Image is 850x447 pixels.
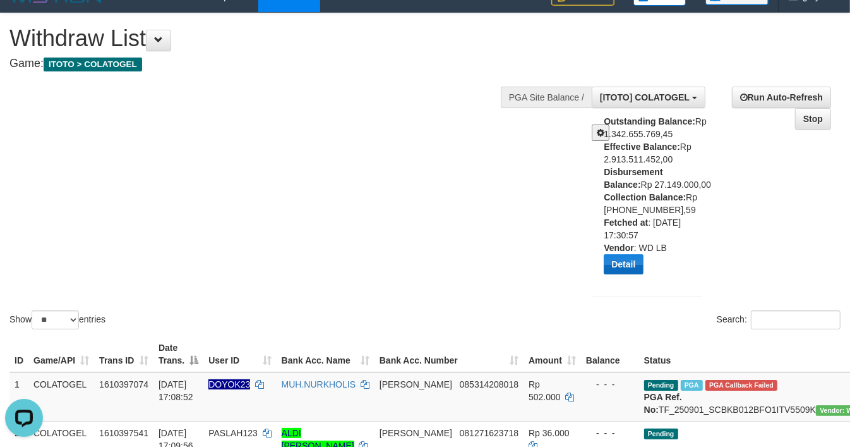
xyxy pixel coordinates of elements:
[524,336,581,372] th: Amount: activate to sort column ascending
[581,336,639,372] th: Balance
[681,380,703,391] span: Marked by bgbwdguruh
[153,336,203,372] th: Date Trans.: activate to sort column descending
[644,429,678,439] span: Pending
[604,115,711,284] div: Rp 1.342.655.769,45 Rp 2.913.511.452,00 Rp 27.149.000,00 Rp [PHONE_NUMBER],59 : [DATE] 17:30:57 :...
[604,192,686,202] b: Collection Balance:
[604,116,695,126] b: Outstanding Balance:
[282,379,356,389] a: MUH.NURKHOLIS
[9,336,28,372] th: ID
[460,379,518,389] span: Copy 085314208018 to clipboard
[592,87,705,108] button: [ITOTO] COLATOGEL
[44,58,142,71] span: ITOTO > COLATOGEL
[529,379,561,402] span: Rp 502.000
[277,336,374,372] th: Bank Acc. Name: activate to sort column ascending
[644,392,682,415] b: PGA Ref. No:
[604,167,662,190] b: Disbursement Balance:
[604,217,648,228] b: Fetched at
[644,380,678,391] span: Pending
[9,372,28,422] td: 1
[5,5,43,43] button: Open LiveChat chat widget
[717,310,841,329] label: Search:
[208,379,250,389] span: Nama rekening ada tanda titik/strip, harap diedit
[28,336,94,372] th: Game/API: activate to sort column ascending
[705,380,777,391] span: PGA Error
[600,92,690,102] span: [ITOTO] COLATOGEL
[529,428,570,438] span: Rp 36.000
[586,378,634,391] div: - - -
[99,379,148,389] span: 1610397074
[159,379,193,402] span: [DATE] 17:08:52
[751,310,841,329] input: Search:
[9,58,554,70] h4: Game:
[586,427,634,439] div: - - -
[94,336,153,372] th: Trans ID: activate to sort column ascending
[99,428,148,438] span: 1610397541
[9,26,554,51] h1: Withdraw List
[374,336,524,372] th: Bank Acc. Number: activate to sort column ascending
[203,336,276,372] th: User ID: activate to sort column ascending
[208,428,258,438] span: PASLAH123
[380,428,452,438] span: [PERSON_NAME]
[460,428,518,438] span: Copy 081271623718 to clipboard
[9,310,105,329] label: Show entries
[32,310,79,329] select: Showentries
[604,243,633,253] b: Vendor
[795,108,831,130] a: Stop
[604,254,643,274] button: Detail
[28,372,94,422] td: COLATOGEL
[732,87,831,108] a: Run Auto-Refresh
[604,142,680,152] b: Effective Balance:
[380,379,452,389] span: [PERSON_NAME]
[501,87,592,108] div: PGA Site Balance /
